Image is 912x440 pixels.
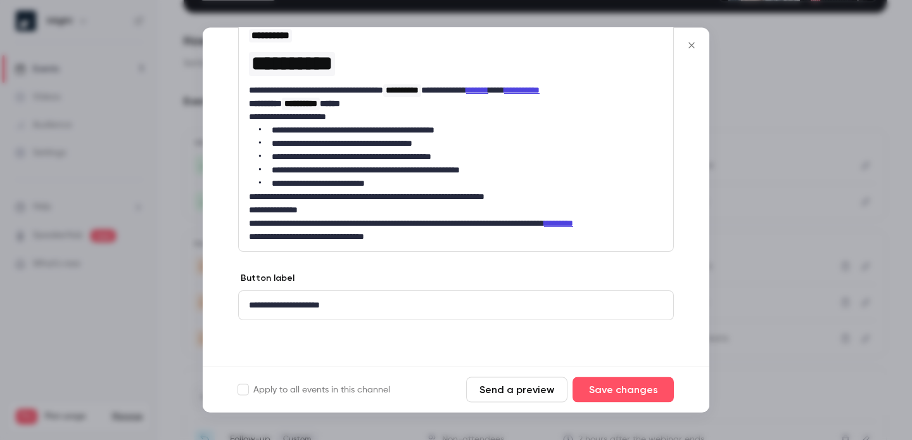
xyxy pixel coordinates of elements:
[239,21,673,252] div: editor
[466,377,567,403] button: Send a preview
[573,377,674,403] button: Save changes
[239,292,673,320] div: editor
[238,273,294,285] label: Button label
[238,384,390,396] label: Apply to all events in this channel
[679,33,704,58] button: Close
